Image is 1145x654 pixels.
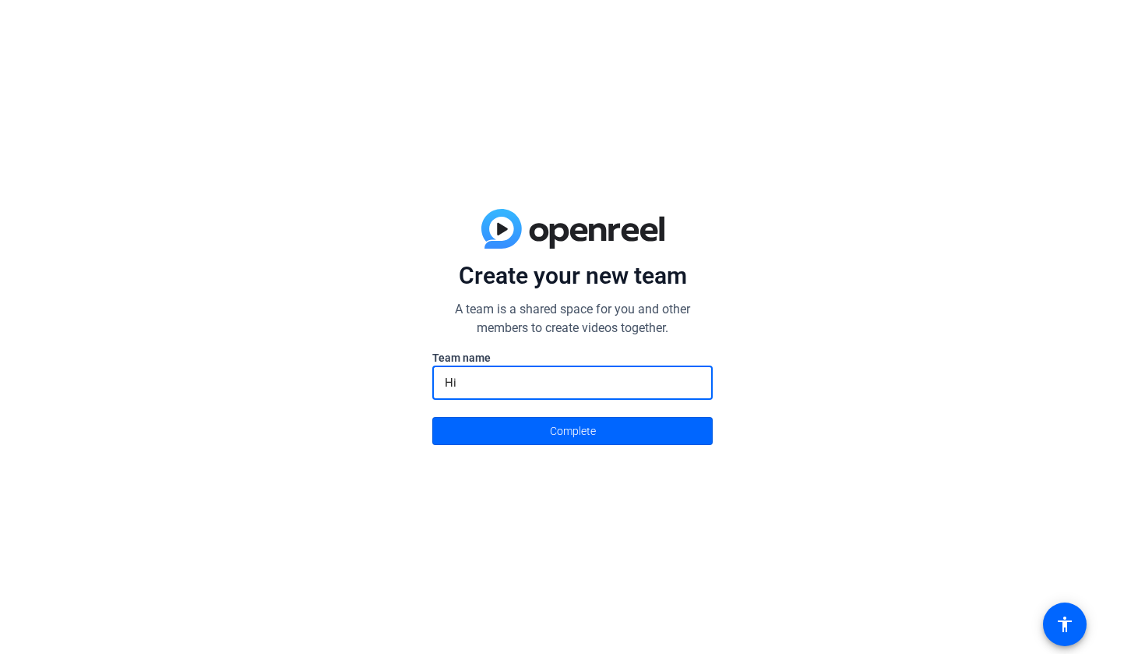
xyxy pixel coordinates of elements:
button: Complete [432,417,713,445]
label: Team name [432,350,713,366]
input: Enter here [445,373,700,392]
img: blue-gradient.svg [481,209,664,249]
p: A team is a shared space for you and other members to create videos together. [432,300,713,338]
span: Complete [550,416,596,446]
mat-icon: accessibility [1055,615,1074,634]
p: Create your new team [432,261,713,291]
